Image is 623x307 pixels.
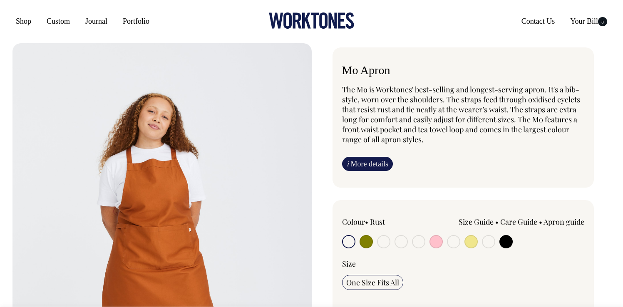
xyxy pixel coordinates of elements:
a: Apron guide [544,217,584,227]
h6: Mo Apron [342,64,585,77]
a: iMore details [342,157,393,171]
a: Journal [82,14,111,29]
input: One Size Fits All [342,275,403,290]
span: 0 [598,17,607,26]
span: One Size Fits All [346,277,399,287]
span: • [365,217,368,227]
a: Your Bill0 [567,14,611,29]
a: Care Guide [500,217,537,227]
a: Contact Us [518,14,558,29]
a: Custom [43,14,73,29]
a: Portfolio [119,14,153,29]
span: The Mo is Worktones' best-selling and longest-serving apron. It's a bib-style, worn over the shou... [342,84,580,144]
div: Colour [342,217,439,227]
label: Rust [370,217,385,227]
a: Size Guide [459,217,494,227]
span: • [495,217,499,227]
span: • [539,217,542,227]
a: Shop [12,14,35,29]
span: i [347,159,349,168]
div: Size [342,259,585,269]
